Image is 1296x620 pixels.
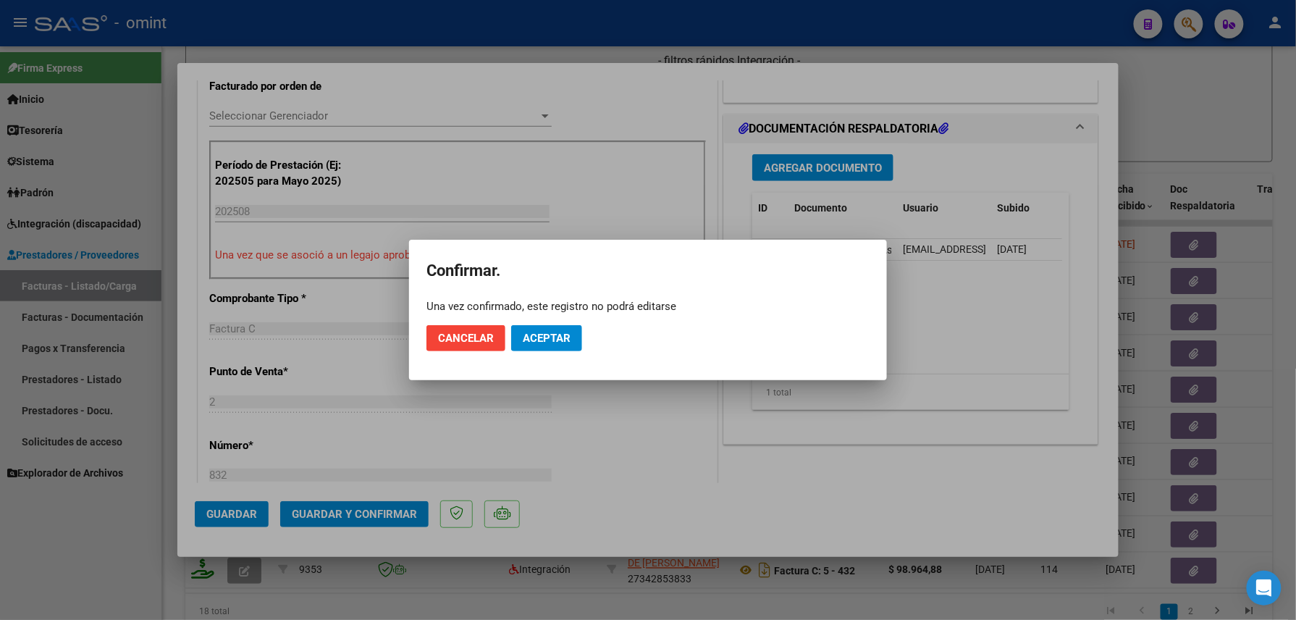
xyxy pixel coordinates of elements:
span: Cancelar [438,332,494,345]
h2: Confirmar. [426,257,870,285]
div: Una vez confirmado, este registro no podrá editarse [426,299,870,314]
button: Cancelar [426,325,505,351]
div: Open Intercom Messenger [1247,571,1282,606]
span: Aceptar [523,332,571,345]
button: Aceptar [511,325,582,351]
